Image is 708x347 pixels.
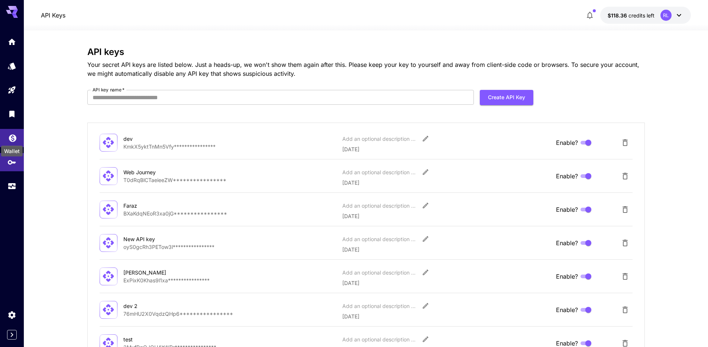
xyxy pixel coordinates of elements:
button: Create API Key [480,90,533,105]
div: Add an optional description or comment [342,168,417,176]
div: Wallet [1,146,23,156]
button: Edit [419,232,432,246]
div: Add an optional description or comment [342,135,417,143]
div: [PERSON_NAME] [123,269,198,276]
label: API key name [93,87,125,93]
button: Edit [419,299,432,312]
div: Add an optional description or comment [342,202,417,210]
button: Delete API Key [618,169,633,184]
button: Edit [419,199,432,212]
div: test [123,335,198,343]
div: Usage [7,182,16,191]
button: Delete API Key [618,302,633,317]
div: Settings [7,310,16,320]
button: Delete API Key [618,236,633,250]
p: [DATE] [342,179,550,187]
span: Enable? [556,205,578,214]
p: [DATE] [342,145,550,153]
p: Your secret API keys are listed below. Just a heads-up, we won't show them again after this. Plea... [87,60,645,78]
span: credits left [628,12,654,19]
button: Expand sidebar [7,330,17,340]
div: Web Journey [123,168,198,176]
div: Add an optional description or comment [342,302,417,310]
p: [DATE] [342,312,550,320]
button: Edit [419,132,432,145]
div: dev [123,135,198,143]
div: Models [7,61,16,71]
button: Edit [419,165,432,179]
div: Playground [7,85,16,95]
div: Add an optional description or comment [342,335,417,343]
p: [DATE] [342,246,550,253]
div: dev 2 [123,302,198,310]
div: Add an optional description or comment [342,269,417,276]
span: Enable? [556,239,578,247]
span: Enable? [556,305,578,314]
div: RL [660,10,672,21]
div: API Keys [7,155,16,165]
span: Enable? [556,272,578,281]
div: Add an optional description or comment [342,235,417,243]
span: Enable? [556,172,578,181]
button: Delete API Key [618,269,633,284]
button: $118.35631RL [600,7,691,24]
p: [DATE] [342,212,550,220]
h3: API keys [87,47,645,57]
button: Edit [419,266,432,279]
div: New API key [123,235,198,243]
button: Delete API Key [618,135,633,150]
div: Wallet [8,131,17,140]
nav: breadcrumb [41,11,65,20]
div: $118.35631 [608,12,654,19]
button: Edit [419,333,432,346]
button: Delete API Key [618,202,633,217]
div: Faraz [123,202,198,210]
span: $118.36 [608,12,628,19]
p: [DATE] [342,279,550,287]
a: API Keys [41,11,65,20]
div: Library [7,109,16,119]
span: Enable? [556,138,578,147]
div: Home [7,37,16,46]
